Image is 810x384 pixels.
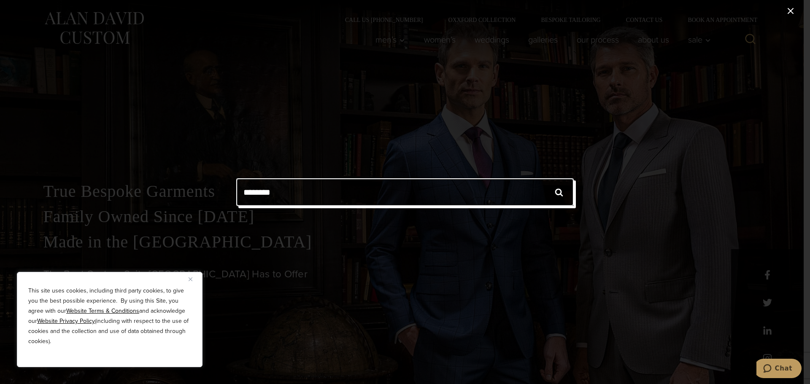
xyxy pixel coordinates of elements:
[756,359,802,380] iframe: Opens a widget where you can chat to one of our agents
[189,277,192,281] img: Close
[37,317,95,325] a: Website Privacy Policy
[66,306,139,315] a: Website Terms & Conditions
[28,286,191,346] p: This site uses cookies, including third party cookies, to give you the best possible experience. ...
[189,274,199,284] button: Close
